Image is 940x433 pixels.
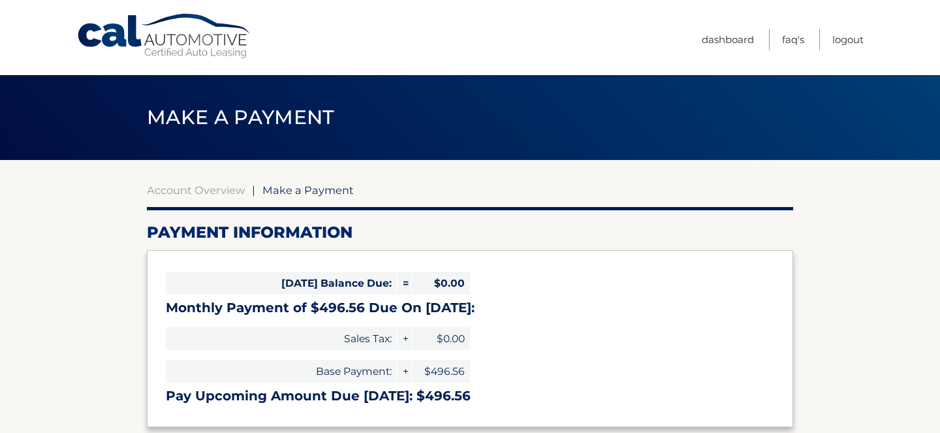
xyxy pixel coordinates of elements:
a: Dashboard [702,29,754,50]
span: $0.00 [411,272,470,295]
span: + [398,327,411,350]
h3: Monthly Payment of $496.56 Due On [DATE]: [166,300,774,316]
span: Base Payment: [166,360,397,383]
a: Account Overview [147,184,245,197]
span: | [252,184,255,197]
a: Logout [832,29,864,50]
span: Make a Payment [147,105,334,129]
a: Cal Automotive [76,13,253,59]
span: + [398,360,411,383]
a: FAQ's [782,29,804,50]
span: Sales Tax: [166,327,397,350]
span: $496.56 [411,360,470,383]
span: [DATE] Balance Due: [166,272,397,295]
h2: Payment Information [147,223,793,242]
h3: Pay Upcoming Amount Due [DATE]: $496.56 [166,388,774,404]
span: = [398,272,411,295]
span: $0.00 [411,327,470,350]
span: Make a Payment [262,184,354,197]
